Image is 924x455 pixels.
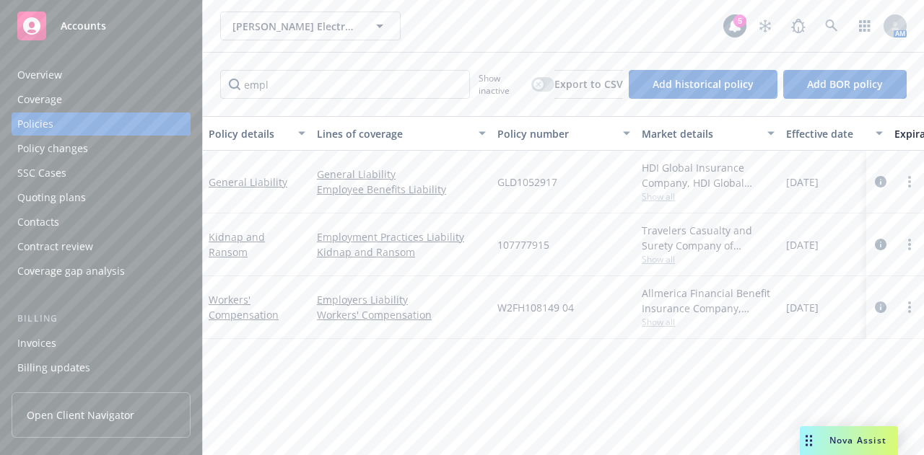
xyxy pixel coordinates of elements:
[872,173,889,190] a: circleInformation
[12,332,191,355] a: Invoices
[807,77,883,91] span: Add BOR policy
[317,307,486,322] a: Workers' Compensation
[653,77,754,91] span: Add historical policy
[17,63,62,87] div: Overview
[786,237,819,252] span: [DATE]
[209,175,287,189] a: General Liability
[479,72,526,97] span: Show inactive
[751,12,780,40] a: Stop snowing
[642,316,775,328] span: Show all
[12,63,191,87] a: Overview
[317,182,486,197] a: Employee Benefits Liability
[17,137,88,160] div: Policy changes
[872,299,889,316] a: circleInformation
[12,137,191,160] a: Policy changes
[17,211,59,234] div: Contacts
[497,237,549,252] span: 107777915
[497,300,574,315] span: W2FH108149 04
[636,116,780,151] button: Market details
[209,293,279,322] a: Workers' Compensation
[12,88,191,111] a: Coverage
[317,126,470,141] div: Lines of coverage
[850,12,879,40] a: Switch app
[17,112,53,136] div: Policies
[311,116,492,151] button: Lines of coverage
[497,175,557,190] span: GLD1052917
[800,426,898,455] button: Nova Assist
[232,19,357,34] span: [PERSON_NAME] Electronic Inc.
[733,14,746,27] div: 5
[901,299,918,316] a: more
[872,236,889,253] a: circleInformation
[642,286,775,316] div: Allmerica Financial Benefit Insurance Company, Hanover Insurance Group
[12,211,191,234] a: Contacts
[12,235,191,258] a: Contract review
[12,312,191,326] div: Billing
[317,244,486,260] a: Kidnap and Ransom
[203,116,311,151] button: Policy details
[317,229,486,244] a: Employment Practices Liability
[317,292,486,307] a: Employers Liability
[780,116,889,151] button: Effective date
[17,186,86,209] div: Quoting plans
[209,126,289,141] div: Policy details
[786,300,819,315] span: [DATE]
[12,260,191,283] a: Coverage gap analysis
[800,426,818,455] div: Drag to move
[27,407,134,423] span: Open Client Navigator
[783,70,907,99] button: Add BOR policy
[642,126,759,141] div: Market details
[220,12,401,40] button: [PERSON_NAME] Electronic Inc.
[209,230,265,259] a: Kidnap and Ransom
[829,434,886,446] span: Nova Assist
[12,6,191,46] a: Accounts
[12,112,191,136] a: Policies
[642,190,775,203] span: Show all
[629,70,777,99] button: Add historical policy
[554,77,623,91] span: Export to CSV
[901,236,918,253] a: more
[17,332,56,355] div: Invoices
[901,173,918,190] a: more
[642,253,775,265] span: Show all
[786,126,867,141] div: Effective date
[642,160,775,190] div: HDI Global Insurance Company, HDI Global Insurance Company
[784,12,813,40] a: Report a Bug
[17,235,93,258] div: Contract review
[497,126,614,141] div: Policy number
[61,20,106,32] span: Accounts
[492,116,636,151] button: Policy number
[317,167,486,182] a: General Liability
[12,186,191,209] a: Quoting plans
[12,162,191,185] a: SSC Cases
[17,88,62,111] div: Coverage
[220,70,470,99] input: Filter by keyword...
[817,12,846,40] a: Search
[17,356,90,379] div: Billing updates
[642,223,775,253] div: Travelers Casualty and Surety Company of America, Travelers Insurance, Amwins
[17,162,66,185] div: SSC Cases
[554,70,623,99] button: Export to CSV
[17,260,125,283] div: Coverage gap analysis
[12,356,191,379] a: Billing updates
[786,175,819,190] span: [DATE]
